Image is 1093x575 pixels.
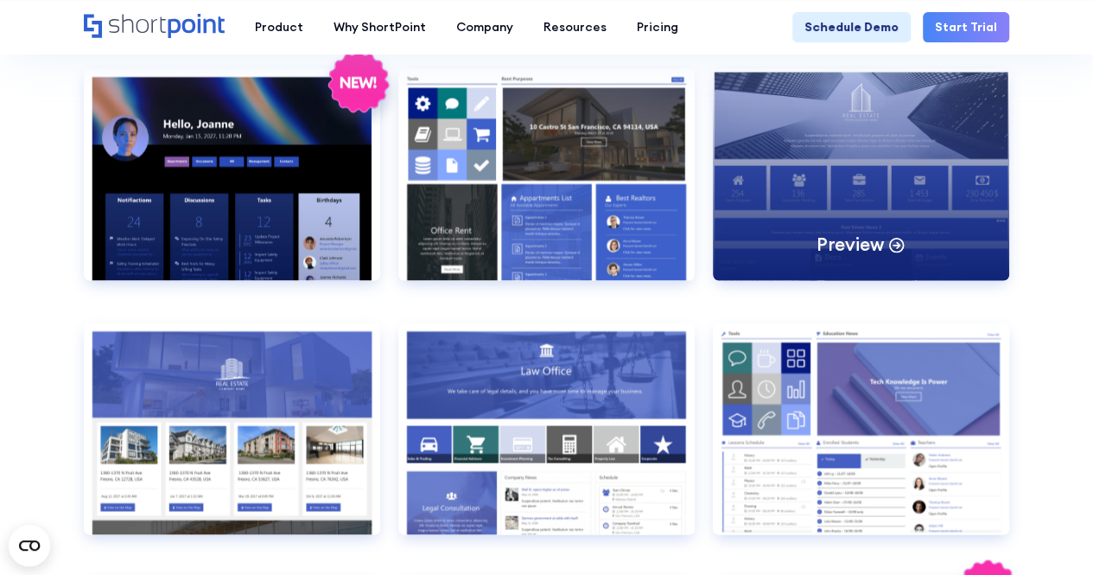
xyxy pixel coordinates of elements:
a: Resources [528,12,621,42]
p: Preview [817,233,884,256]
a: Documents 3 [84,323,380,559]
a: Employees Directory 1 [398,323,695,559]
div: Resources [543,18,607,36]
a: Home [84,14,225,40]
button: Open CMP widget [9,525,50,566]
div: Pricing [637,18,678,36]
a: Employees Directory 2 [713,323,1009,559]
a: Start Trial [923,12,1009,42]
iframe: Chat Widget [1007,492,1093,575]
div: Why ShortPoint [334,18,426,36]
a: Schedule Demo [792,12,911,42]
a: Documents 1 [398,68,695,304]
a: Pricing [621,12,693,42]
a: Communication [84,68,380,304]
div: Product [255,18,303,36]
a: Product [239,12,318,42]
a: Company [441,12,528,42]
a: Documents 2Preview [713,68,1009,304]
a: Why ShortPoint [318,12,441,42]
div: Company [456,18,513,36]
